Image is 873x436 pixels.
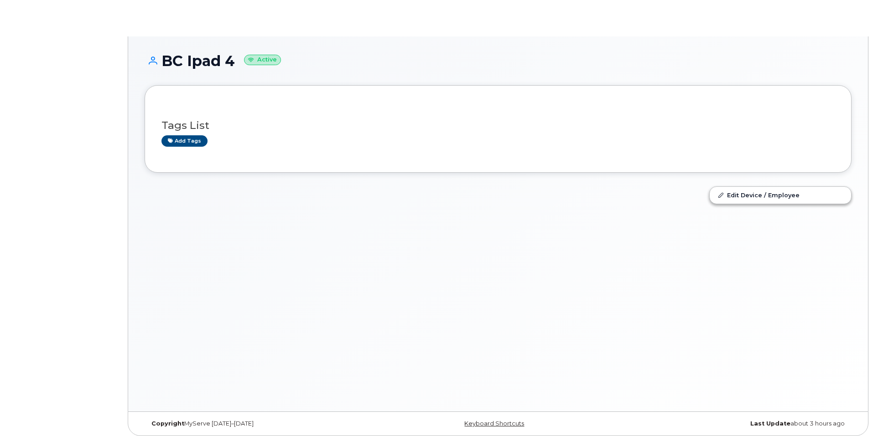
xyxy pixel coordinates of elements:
div: MyServe [DATE]–[DATE] [145,420,380,427]
a: Keyboard Shortcuts [464,420,524,427]
strong: Last Update [750,420,790,427]
small: Active [244,55,281,65]
div: about 3 hours ago [616,420,852,427]
strong: Copyright [151,420,184,427]
h3: Tags List [161,120,835,131]
h1: BC Ipad 4 [145,53,852,69]
a: Edit Device / Employee [710,187,851,203]
a: Add tags [161,135,208,147]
